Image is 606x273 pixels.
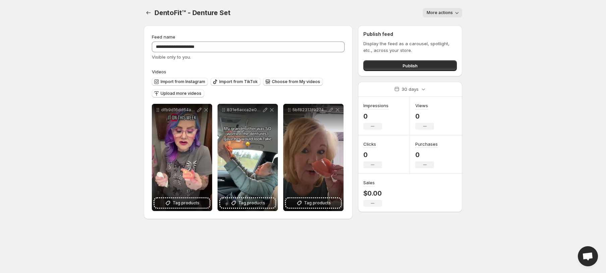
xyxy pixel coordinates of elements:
span: More actions [427,10,453,15]
p: $0.00 [363,189,382,197]
h3: Sales [363,179,375,186]
span: DentoFit™ - Denture Set [155,9,230,17]
p: 0 [363,112,388,120]
p: 0 [415,151,438,159]
p: 831e6acca2e0459fae62e684d09e7c2d [227,107,262,113]
h2: Publish feed [363,31,457,38]
p: 0 [415,112,434,120]
span: Publish [403,62,418,69]
p: 0 [363,151,382,159]
span: Import from Instagram [161,79,205,84]
span: Tag products [304,200,331,206]
h3: Impressions [363,102,388,109]
span: Choose from My videos [272,79,320,84]
button: Tag products [286,198,341,208]
p: Display the feed as a carousel, spotlight, etc., across your store. [363,40,457,54]
p: 5bf82313f927438d9fa5b4d424249416 [293,107,327,113]
button: Import from Instagram [152,78,208,86]
h3: Clicks [363,141,376,147]
span: Feed name [152,34,175,40]
button: Choose from My videos [263,78,323,86]
span: Upload more videos [161,91,201,96]
button: Import from TikTok [210,78,260,86]
a: Open chat [578,246,598,266]
button: Tag products [155,198,209,208]
button: More actions [423,8,462,17]
div: 831e6acca2e0459fae62e684d09e7c2dTag products [218,104,278,211]
button: Publish [363,60,457,71]
h3: Views [415,102,428,109]
span: Import from TikTok [219,79,258,84]
h3: Purchases [415,141,438,147]
p: 30 days [402,86,419,92]
span: Visible only to you. [152,54,191,60]
button: Tag products [220,198,275,208]
span: Tag products [173,200,199,206]
button: Settings [144,8,153,17]
span: Videos [152,69,166,74]
div: dfb9d16dd64a44c3b8aaffc10f683d6dTag products [152,104,212,211]
button: Upload more videos [152,89,204,97]
p: dfb9d16dd64a44c3b8aaffc10f683d6d [161,107,196,113]
span: Tag products [238,200,265,206]
div: 5bf82313f927438d9fa5b4d424249416Tag products [283,104,344,211]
